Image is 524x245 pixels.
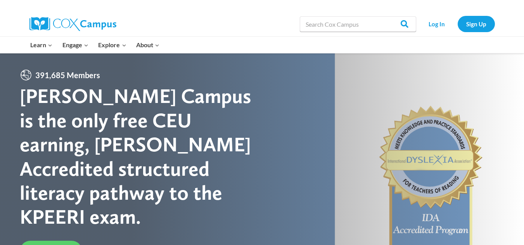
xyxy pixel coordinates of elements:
[57,37,93,53] button: Child menu of Engage
[26,37,164,53] nav: Primary Navigation
[32,69,103,81] span: 391,685 Members
[420,16,495,32] nav: Secondary Navigation
[26,37,58,53] button: Child menu of Learn
[420,16,454,32] a: Log In
[458,16,495,32] a: Sign Up
[131,37,164,53] button: Child menu of About
[300,16,416,32] input: Search Cox Campus
[93,37,131,53] button: Child menu of Explore
[29,17,116,31] img: Cox Campus
[20,84,262,229] div: [PERSON_NAME] Campus is the only free CEU earning, [PERSON_NAME] Accredited structured literacy p...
